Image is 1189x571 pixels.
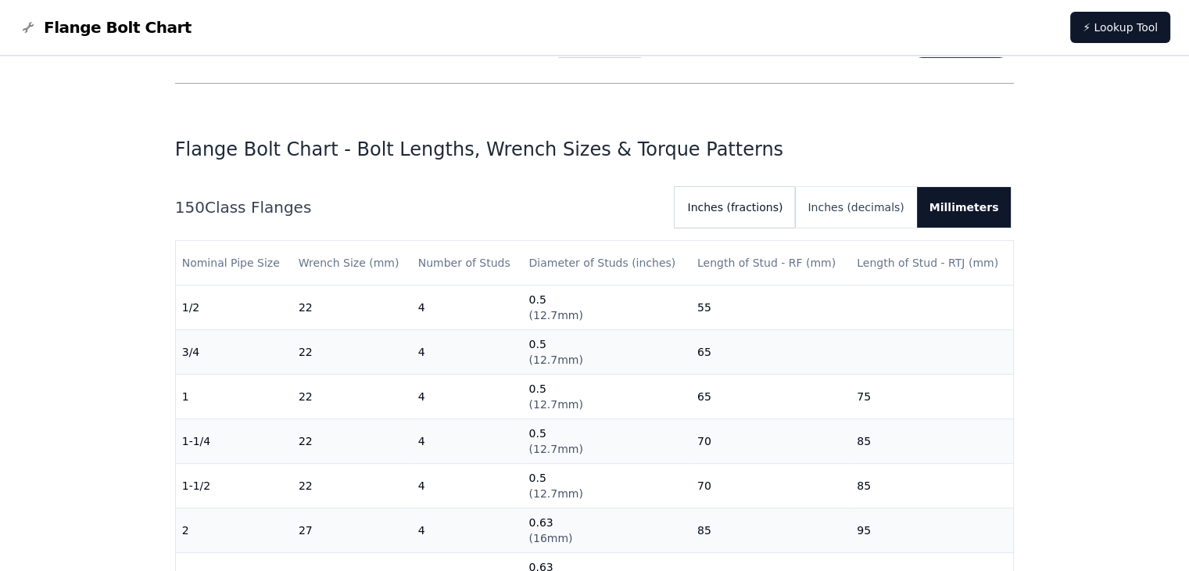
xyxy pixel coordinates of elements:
[292,330,412,375] td: 22
[528,532,572,544] span: ( 16mm )
[175,137,1015,162] h1: Flange Bolt Chart - Bolt Lengths, Wrench Sizes & Torque Patterns
[412,285,523,330] td: 4
[292,419,412,464] td: 22
[412,419,523,464] td: 4
[412,508,523,553] td: 4
[292,464,412,508] td: 22
[19,18,38,37] img: Flange Bolt Chart Logo
[522,330,690,375] td: 0.5
[292,241,412,285] th: Wrench Size (mm)
[917,187,1012,228] button: Millimeters
[1070,12,1170,43] a: ⚡ Lookup Tool
[691,419,851,464] td: 70
[795,187,916,228] button: Inches (decimals)
[292,508,412,553] td: 27
[691,508,851,553] td: 85
[691,330,851,375] td: 65
[522,241,690,285] th: Diameter of Studs (inches)
[528,487,582,500] span: ( 12.7mm )
[19,16,192,38] a: Flange Bolt Chart LogoFlange Bolt Chart
[528,398,582,411] span: ( 12.7mm )
[522,508,690,553] td: 0.63
[522,419,690,464] td: 0.5
[412,330,523,375] td: 4
[176,375,292,419] td: 1
[412,375,523,419] td: 4
[176,285,292,330] td: 1/2
[691,285,851,330] td: 55
[176,508,292,553] td: 2
[44,16,192,38] span: Flange Bolt Chart
[528,354,582,366] span: ( 12.7mm )
[675,187,795,228] button: Inches (fractions)
[176,241,292,285] th: Nominal Pipe Size
[176,419,292,464] td: 1-1/4
[522,285,690,330] td: 0.5
[176,330,292,375] td: 3/4
[691,241,851,285] th: Length of Stud - RF (mm)
[528,309,582,321] span: ( 12.7mm )
[176,464,292,508] td: 1-1/2
[522,464,690,508] td: 0.5
[522,375,690,419] td: 0.5
[412,464,523,508] td: 4
[175,196,663,218] h2: 150 Class Flanges
[412,241,523,285] th: Number of Studs
[851,419,1013,464] td: 85
[851,241,1013,285] th: Length of Stud - RTJ (mm)
[292,285,412,330] td: 22
[691,464,851,508] td: 70
[292,375,412,419] td: 22
[528,443,582,455] span: ( 12.7mm )
[851,375,1013,419] td: 75
[691,375,851,419] td: 65
[851,464,1013,508] td: 85
[851,508,1013,553] td: 95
